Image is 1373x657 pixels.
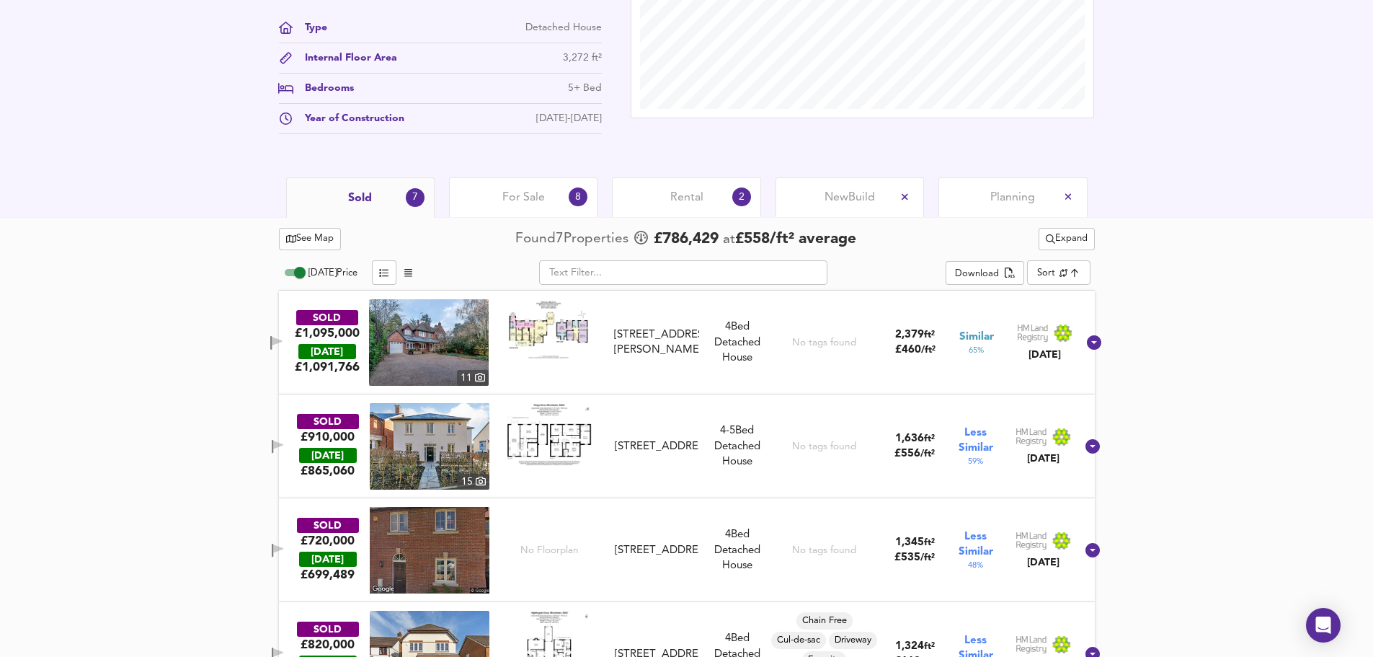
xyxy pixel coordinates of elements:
img: Land Registry [1017,324,1073,343]
div: Driveway [829,632,877,649]
div: [STREET_ADDRESS] [615,439,698,454]
div: No tags found [792,336,856,350]
div: £910,000 [301,429,355,445]
div: split button [1039,228,1095,250]
div: [STREET_ADDRESS] [615,543,698,558]
div: Type [293,20,327,35]
span: Driveway [829,634,877,647]
div: 7 [405,188,425,207]
svg: Show Details [1084,438,1101,455]
span: 48 % [968,560,983,571]
img: Floorplan [506,403,592,466]
div: SOLD£720,000 [DATE]£699,489No Floorplan[STREET_ADDRESS]4Bed Detached HouseNo tags found1,345ft²£5... [279,498,1095,602]
span: £ 556 [894,449,935,459]
span: 65 % [969,345,984,356]
span: £ 535 [894,552,935,563]
span: ft² [924,434,935,444]
div: split button [946,261,1024,286]
div: Rightmove thinks this is a 5 bed but Zoopla states 4 bed, so we're showing you both here [705,423,770,438]
span: / ft² [920,449,935,459]
span: 1,636 [895,433,924,444]
a: property thumbnail 11 [369,299,489,386]
div: Found 7 Propert ies [515,229,632,249]
div: 4 Bed Detached House [705,319,770,366]
svg: Show Details [1085,334,1103,351]
img: streetview [370,507,489,594]
img: property thumbnail [370,403,489,490]
span: ft² [924,330,935,340]
span: Less Similar [959,425,993,456]
div: 2 Kilham Lane, SO22 5PS [608,327,704,358]
span: Sold [348,190,372,206]
div: 8 [569,187,588,206]
div: Open Intercom Messenger [1306,608,1341,643]
span: Cul-de-sac [771,634,826,647]
div: Sort [1027,260,1090,285]
div: [DATE] [298,344,356,359]
div: [DATE]-[DATE] [536,111,602,126]
span: Less Similar [959,529,993,560]
div: No tags found [792,440,856,454]
div: [DATE] [1016,555,1072,570]
div: SOLD£910,000 [DATE]£865,060property thumbnail 15 Floorplan[STREET_ADDRESS]4-5Bed Detached HouseNo... [279,394,1095,498]
div: 3,272 ft² [563,50,602,66]
span: 2,379 [895,330,924,340]
div: £820,000 [301,637,355,653]
div: 11 [457,370,489,386]
img: Land Registry [1016,428,1072,446]
span: No Floorplan [520,544,579,557]
span: See Map [286,231,334,247]
div: SOLD [296,310,358,325]
svg: Show Details [1084,542,1101,559]
img: Floorplan [505,299,592,361]
a: property thumbnail 15 [370,403,489,490]
div: 1 Kings Drive, SO22 5SE [609,439,704,454]
div: Chain Free [796,612,853,630]
div: [STREET_ADDRESS][PERSON_NAME] [614,327,698,358]
span: £ 460 [895,345,936,356]
span: For Sale [502,190,545,206]
span: 1,324 [895,641,924,652]
div: Detached House [525,20,602,35]
div: SOLD [297,518,359,533]
div: Internal Floor Area [293,50,397,66]
button: Expand [1039,228,1095,250]
span: / ft² [921,345,936,355]
span: Rental [670,190,703,206]
div: [DATE] [1016,451,1072,466]
span: 59 % [968,456,983,467]
span: ft² [924,642,935,651]
div: [DATE] [299,552,357,567]
div: SOLD£1,095,000 [DATE]£1,091,766property thumbnail 11 Floorplan[STREET_ADDRESS][PERSON_NAME]4Bed D... [279,291,1095,394]
div: SOLD [297,414,359,429]
div: Year of Construction [293,111,404,126]
div: Download [955,266,999,283]
span: £ 558 / ft² average [735,232,856,247]
span: Planning [990,190,1035,206]
img: Land Registry [1016,635,1072,654]
button: Download [946,261,1024,286]
span: ft² [924,538,935,547]
div: Bedrooms [293,81,354,96]
input: Text Filter... [539,260,827,285]
span: [DATE] Price [308,268,357,278]
div: 2 [732,187,751,206]
span: £ 865,060 [301,463,355,479]
span: £ 699,489 [301,567,355,583]
img: property thumbnail [369,299,489,386]
div: 5+ Bed [568,81,602,96]
div: £1,095,000 [295,325,360,341]
span: at [723,233,735,247]
span: £ 786,429 [654,229,719,250]
div: [DATE] [299,448,357,463]
span: New Build [825,190,875,206]
div: [DATE] [1017,348,1073,362]
div: Detached House [705,423,770,469]
img: Land Registry [1016,532,1072,550]
div: SOLD [297,622,359,637]
span: £ 1,091,766 [295,359,360,375]
div: Sort [1037,266,1055,280]
div: No tags found [792,544,856,557]
span: Similar [959,330,994,345]
div: Cul-de-sac [771,632,826,649]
